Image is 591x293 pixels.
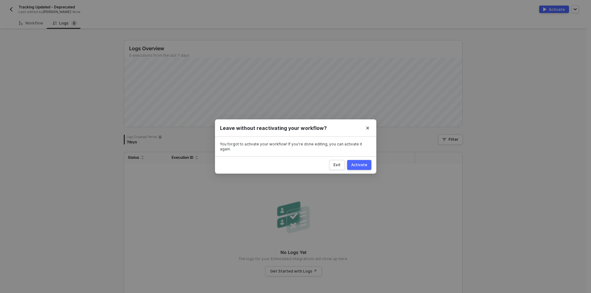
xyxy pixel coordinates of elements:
[329,160,345,170] button: Exit
[172,155,194,160] span: Execution ID
[127,140,162,144] div: 7 days
[220,125,371,131] div: Leave without reactivating your workflow?
[265,266,322,276] a: Get Started with Logs ↗
[273,198,314,238] img: nologs
[19,4,75,10] span: Tracking Updated - Deprecated
[128,155,139,160] span: Status
[539,6,569,13] button: activateActivate
[127,135,162,139] div: Logs Disposal Period
[124,152,168,163] th: Status
[347,160,371,170] button: Activate
[19,21,43,26] div: Workflow
[220,142,371,151] div: You forgot to activate your workflow! If you’re done editing, you can activate it again.
[359,119,376,137] button: Close
[129,53,462,58] div: 0 executions from the last 7 days
[351,162,367,167] div: Activate
[71,20,77,26] sup: 0
[449,137,459,142] div: Filter
[280,249,307,255] p: No Logs Yet
[239,256,348,261] p: The logs for your Embedded integrations will show up here.
[53,20,77,26] div: Logs
[168,152,261,163] th: Execution ID
[129,45,462,52] div: Logs Overview
[543,7,546,11] img: activate
[7,6,15,13] button: back
[19,10,279,14] div: Last edited by - Now
[9,7,14,12] img: back
[549,7,565,12] div: Activate
[43,10,71,14] span: [PERSON_NAME]
[338,152,416,163] th: End Time
[270,269,317,274] div: Get Started with Logs ↗
[334,162,341,167] div: Exit
[438,135,463,144] button: Filter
